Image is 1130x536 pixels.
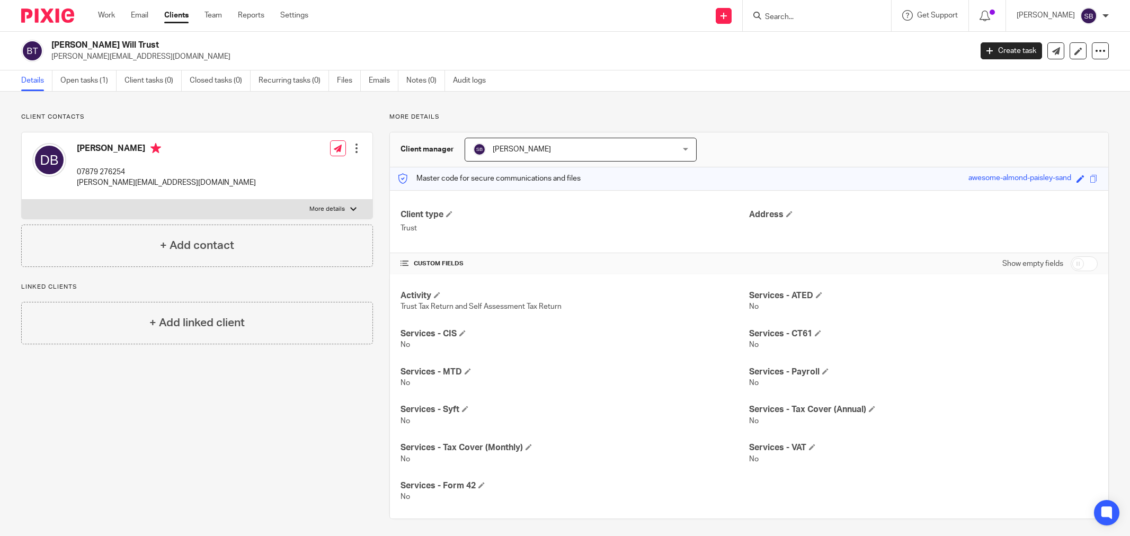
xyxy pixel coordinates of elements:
h4: + Add linked client [149,315,245,331]
h4: + Add contact [160,237,234,254]
p: [PERSON_NAME][EMAIL_ADDRESS][DOMAIN_NAME] [77,177,256,188]
p: Linked clients [21,283,373,291]
p: More details [389,113,1109,121]
h4: Services - MTD [401,367,749,378]
a: Emails [369,70,398,91]
span: No [401,455,410,463]
a: Clients [164,10,189,21]
h3: Client manager [401,144,454,155]
span: No [401,341,410,349]
h4: Address [749,209,1098,220]
h4: Client type [401,209,749,220]
h4: CUSTOM FIELDS [401,260,749,268]
p: [PERSON_NAME][EMAIL_ADDRESS][DOMAIN_NAME] [51,51,965,62]
h4: Services - Tax Cover (Monthly) [401,442,749,453]
p: 07879 276254 [77,167,256,177]
a: Open tasks (1) [60,70,117,91]
a: Files [337,70,361,91]
img: svg%3E [32,143,66,177]
a: Team [204,10,222,21]
p: Master code for secure communications and files [398,173,581,184]
h4: Services - CT61 [749,328,1098,340]
img: svg%3E [1080,7,1097,24]
h4: Activity [401,290,749,301]
h4: Services - Syft [401,404,749,415]
a: Recurring tasks (0) [259,70,329,91]
img: svg%3E [21,40,43,62]
a: Notes (0) [406,70,445,91]
img: Pixie [21,8,74,23]
span: Trust Tax Return and Self Assessment Tax Return [401,303,562,310]
span: No [749,341,759,349]
h4: Services - VAT [749,442,1098,453]
p: More details [309,205,345,213]
span: No [401,379,410,387]
h4: Services - Form 42 [401,480,749,492]
a: Details [21,70,52,91]
a: Create task [981,42,1042,59]
i: Primary [150,143,161,154]
img: svg%3E [473,143,486,156]
p: [PERSON_NAME] [1017,10,1075,21]
h2: [PERSON_NAME] Will Trust [51,40,782,51]
h4: [PERSON_NAME] [77,143,256,156]
h4: Services - Payroll [749,367,1098,378]
p: Client contacts [21,113,373,121]
a: Closed tasks (0) [190,70,251,91]
h4: Services - ATED [749,290,1098,301]
h4: Services - CIS [401,328,749,340]
label: Show empty fields [1002,258,1063,269]
a: Client tasks (0) [124,70,182,91]
div: awesome-almond-paisley-sand [968,173,1071,185]
a: Reports [238,10,264,21]
a: Email [131,10,148,21]
span: No [749,379,759,387]
a: Settings [280,10,308,21]
span: No [401,417,410,425]
span: [PERSON_NAME] [493,146,551,153]
a: Work [98,10,115,21]
p: Trust [401,223,749,234]
span: No [749,455,759,463]
span: Get Support [917,12,958,19]
span: No [749,417,759,425]
input: Search [764,13,859,22]
span: No [401,493,410,501]
a: Audit logs [453,70,494,91]
span: No [749,303,759,310]
h4: Services - Tax Cover (Annual) [749,404,1098,415]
